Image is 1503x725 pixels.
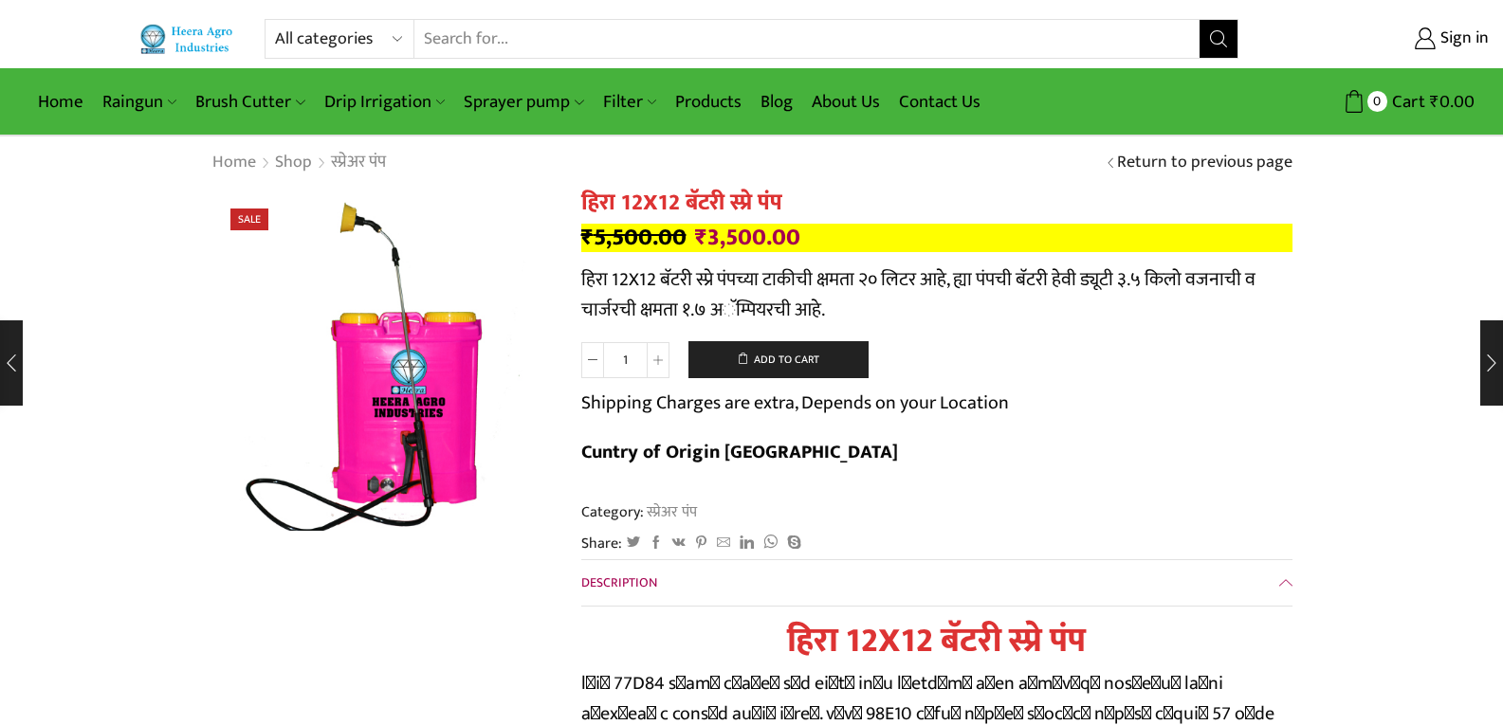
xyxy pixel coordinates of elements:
[581,560,1292,606] a: Description
[93,80,186,124] a: Raingun
[889,80,990,124] a: Contact Us
[1367,91,1387,111] span: 0
[751,80,802,124] a: Blog
[1117,151,1292,175] a: Return to previous page
[644,499,697,524] a: स्प्रेअर पंप
[211,151,387,175] nav: Breadcrumb
[28,80,93,124] a: Home
[581,501,697,523] span: Category:
[1267,22,1489,56] a: Sign in
[581,571,657,593] span: Description
[454,80,593,124] a: Sprayer pump
[414,20,1199,58] input: Search for...
[211,190,553,531] img: Heera 12X8 Batry Spear Pum Pink
[581,218,594,257] span: ₹
[581,264,1292,325] p: हिरा 12X12 बॅटरी स्प्रे पंपच्या टाकीची क्षमता २० लिटर आहे, ह्या पंपची बॅटरी हेवी ड्यूटी ३.५ किलो ...
[1200,20,1237,58] button: Search button
[186,80,314,124] a: Brush Cutter
[581,218,687,257] bdi: 5,500.00
[211,151,257,175] a: Home
[230,208,268,230] span: Sale
[1436,27,1489,51] span: Sign in
[1257,84,1475,119] a: 0 Cart ₹0.00
[787,612,1086,669] strong: हिरा 12X12 बॅटरी स्प्रे पंप
[1387,89,1425,115] span: Cart
[581,533,622,554] span: Share:
[315,80,454,124] a: Drip Irrigation
[695,218,707,257] span: ₹
[604,342,647,378] input: Product quantity
[1430,87,1439,117] span: ₹
[1430,87,1475,117] bdi: 0.00
[274,151,313,175] a: Shop
[695,218,800,257] bdi: 3,500.00
[666,80,751,124] a: Products
[688,341,869,379] button: Add to cart
[581,388,1009,418] p: Shipping Charges are extra, Depends on your Location
[330,151,387,175] a: स्प्रेअर पंप
[802,80,889,124] a: About Us
[581,190,1292,217] h1: हिरा 12X12 बॅटरी स्प्रे पंप
[581,436,898,468] b: Cuntry of Origin [GEOGRAPHIC_DATA]
[594,80,666,124] a: Filter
